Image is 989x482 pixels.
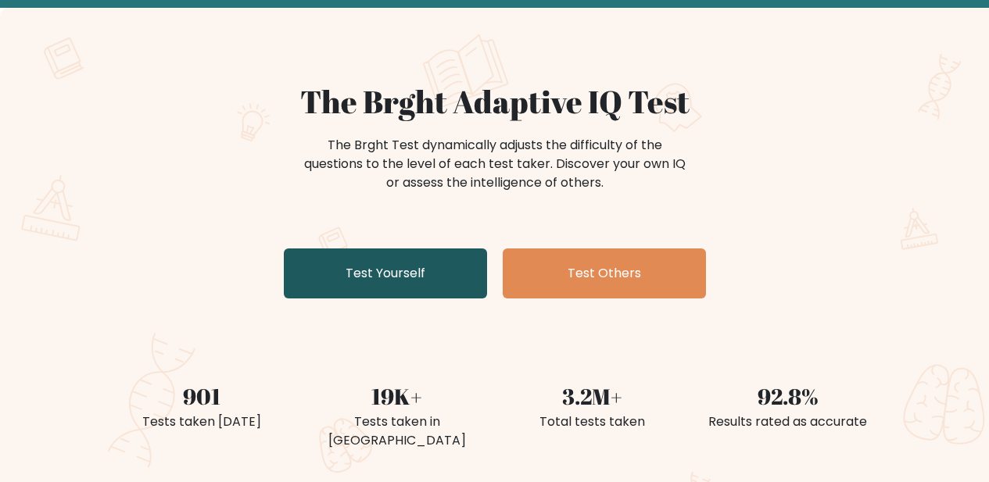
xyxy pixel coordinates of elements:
div: Tests taken in [GEOGRAPHIC_DATA] [309,412,486,450]
div: Tests taken [DATE] [113,412,290,431]
div: Results rated as accurate [700,412,876,431]
div: 19K+ [309,380,486,412]
a: Test Yourself [284,248,487,298]
div: Total tests taken [504,412,681,431]
a: Test Others [503,248,706,298]
div: 901 [113,380,290,412]
div: 92.8% [700,380,876,412]
h1: The Brght Adaptive IQ Test [113,83,876,120]
div: The Brght Test dynamically adjusts the difficulty of the questions to the level of each test take... [299,136,690,192]
div: 3.2M+ [504,380,681,412]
